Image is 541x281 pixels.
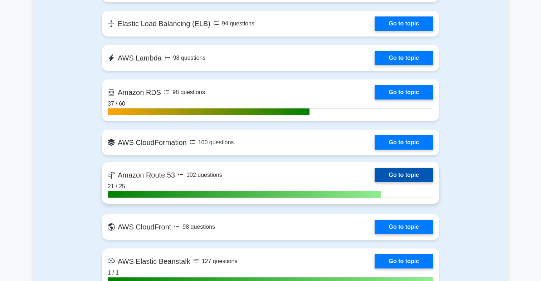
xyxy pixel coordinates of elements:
a: Go to topic [375,85,433,100]
a: Go to topic [375,16,433,31]
a: Go to topic [375,168,433,182]
a: Go to topic [375,254,433,268]
a: Go to topic [375,220,433,234]
a: Go to topic [375,135,433,150]
a: Go to topic [375,51,433,65]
